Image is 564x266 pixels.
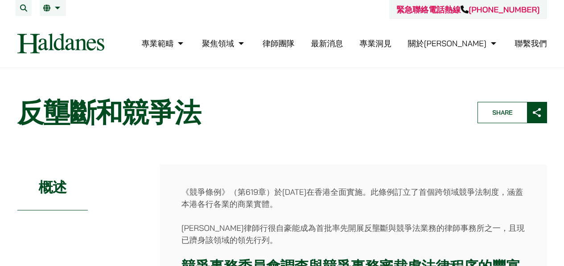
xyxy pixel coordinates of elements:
[141,38,185,48] a: 專業範疇
[17,33,104,53] img: Logo of Haldanes
[202,38,246,48] a: 聚焦領域
[263,38,295,48] a: 律師團隊
[359,38,391,48] a: 專業洞見
[17,97,462,129] h1: 反壟斷和競爭法
[17,165,88,210] h2: 概述
[181,222,526,246] p: [PERSON_NAME]律師行很自豪能成為首批率先開展反壟斷與競爭法業務的律師事務所之一，且現已躋身該領域的領先行列。
[408,38,498,48] a: 關於何敦
[478,102,527,123] span: Share
[396,4,539,15] a: 緊急聯絡電話熱線[PHONE_NUMBER]
[515,38,547,48] a: 聯繫我們
[311,38,343,48] a: 最新消息
[181,186,526,210] p: 《競爭條例》（第619章）於[DATE]在香港全面實施。此條例訂立了首個跨領域競爭法制度，涵蓋本港各行各業的商業實體。
[478,102,547,123] button: Share
[43,4,62,12] a: 繁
